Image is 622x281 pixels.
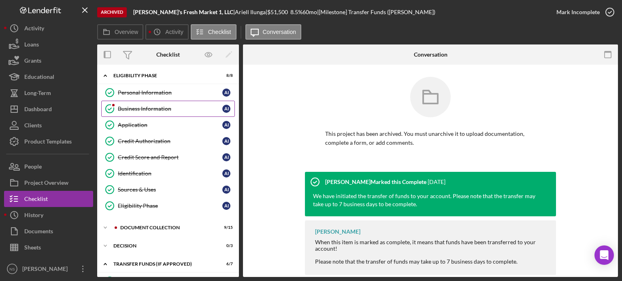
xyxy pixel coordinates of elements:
[4,223,93,239] button: Documents
[245,24,302,40] button: Conversation
[24,101,52,119] div: Dashboard
[218,225,233,230] div: 9 / 15
[414,51,447,58] div: Conversation
[101,182,235,198] a: Sources & UsesAI
[165,29,183,35] label: Activity
[118,122,222,128] div: Application
[101,117,235,133] a: ApplicationAI
[267,9,290,15] div: $51,500
[594,245,614,265] div: Open Intercom Messenger
[218,73,233,78] div: 8 / 8
[20,261,73,279] div: [PERSON_NAME]
[222,89,230,97] div: A I
[120,225,213,230] div: Document Collection
[133,8,233,15] b: [PERSON_NAME]'s Fresh Market 1, LLC
[428,179,445,185] time: 2025-02-19 16:49
[101,85,235,101] a: Personal InformationAI
[222,202,230,210] div: A I
[24,207,43,225] div: History
[115,29,138,35] label: Overview
[325,179,426,185] div: [PERSON_NAME] Marked this Complete
[133,9,235,15] div: |
[4,133,93,150] button: Product Templates
[101,133,235,149] a: Credit AuthorizationAI
[118,138,222,144] div: Credit Authorization
[24,53,41,71] div: Grants
[24,36,39,55] div: Loans
[222,121,230,129] div: A I
[222,153,230,161] div: A I
[325,129,536,148] p: This project has been archived. You must unarchive it to upload documentation, complete a form, o...
[290,9,302,15] div: 8.5 %
[302,9,317,15] div: 60 mo
[101,165,235,182] a: IdentificationAI
[4,261,93,277] button: NS[PERSON_NAME]
[191,24,236,40] button: Checklist
[218,262,233,266] div: 6 / 7
[317,9,435,15] div: | [Milestone] Transfer Funds ([PERSON_NAME])
[118,106,222,112] div: Business Information
[101,101,235,117] a: Business InformationAI
[315,239,548,265] div: When this item is marked as complete, it means that funds have been transferred to your account! ...
[118,186,222,193] div: Sources & Uses
[548,4,618,20] button: Mark Incomplete
[24,175,68,193] div: Project Overview
[305,192,548,216] div: We have initiated the transfer of funds to your account. Please note that the transfer may take u...
[118,154,222,161] div: Credit Score and Report
[24,133,72,152] div: Product Templates
[4,53,93,69] button: Grants
[118,89,222,96] div: Personal Information
[24,85,51,103] div: Long-Term
[315,228,360,235] div: [PERSON_NAME]
[97,24,143,40] button: Overview
[4,207,93,223] button: History
[24,158,42,177] div: People
[4,69,93,85] button: Educational
[222,137,230,145] div: A I
[4,191,93,207] button: Checklist
[222,186,230,194] div: A I
[222,105,230,113] div: A I
[4,117,93,133] button: Clients
[156,51,180,58] div: Checklist
[222,169,230,177] div: A I
[4,175,93,191] button: Project Overview
[4,239,93,256] button: Sheets
[24,239,41,258] div: Sheets
[4,101,93,117] button: Dashboard
[4,158,93,175] button: People
[208,29,231,35] label: Checklist
[113,243,213,248] div: Decision
[218,243,233,248] div: 0 / 3
[97,7,127,17] div: Archived
[263,29,296,35] label: Conversation
[118,170,222,177] div: Identification
[113,73,213,78] div: Eligibility Phase
[24,20,44,38] div: Activity
[9,267,15,271] text: NS
[235,9,267,15] div: Ariell Ilunga |
[101,198,235,214] a: Eligibility PhaseAI
[4,20,93,36] button: Activity
[113,262,213,266] div: Transfer Funds (If Approved)
[4,85,93,101] a: Long-Term
[145,24,188,40] button: Activity
[556,4,600,20] div: Mark Incomplete
[4,36,93,53] button: Loans
[24,117,42,135] div: Clients
[24,191,48,209] div: Checklist
[118,203,222,209] div: Eligibility Phase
